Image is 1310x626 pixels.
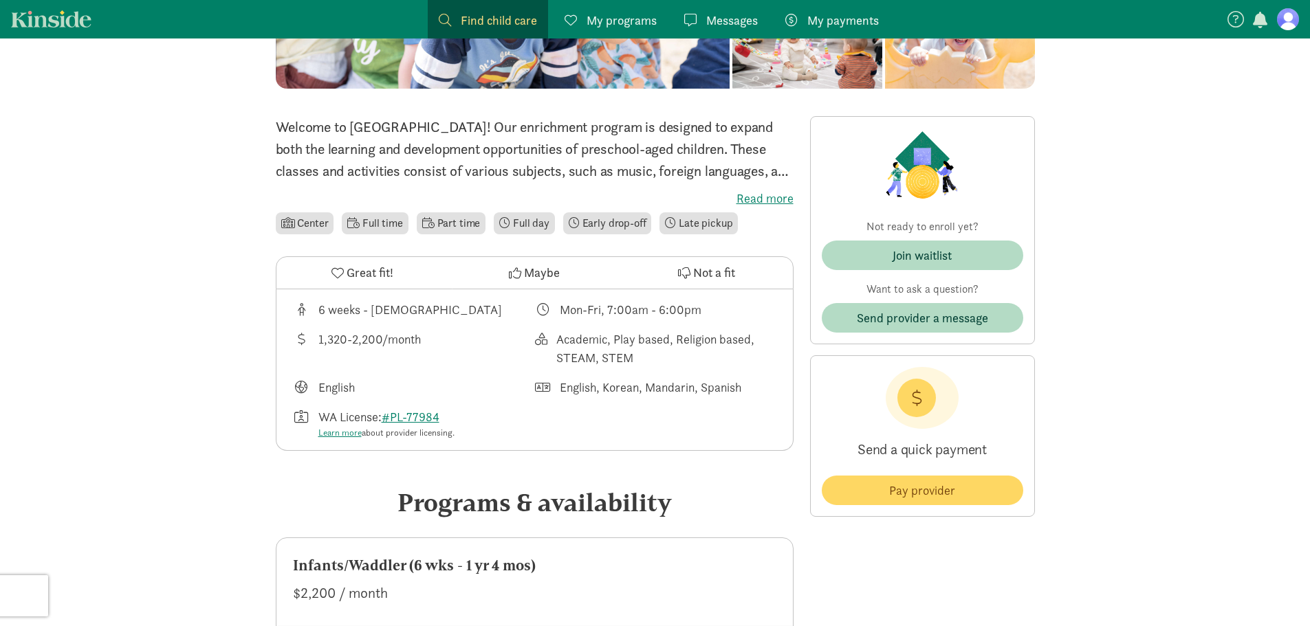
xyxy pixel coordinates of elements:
li: Late pickup [659,212,738,234]
span: Messages [706,11,758,30]
label: Read more [276,190,794,207]
div: This provider's education philosophy [534,330,776,367]
li: Full day [494,212,555,234]
div: Average tuition for this program [293,330,535,367]
p: Want to ask a question? [822,281,1023,298]
button: Great fit! [276,257,448,289]
button: Send provider a message [822,303,1023,333]
div: Class schedule [534,300,776,319]
li: Center [276,212,334,234]
a: Learn more [318,427,362,438]
span: Maybe [524,263,560,282]
div: $2,200 / month [293,582,776,604]
span: Send provider a message [857,309,988,327]
div: about provider licensing. [318,426,455,440]
div: Mon-Fri, 7:00am - 6:00pm [560,300,701,319]
button: Not a fit [620,257,792,289]
li: Full time [342,212,408,234]
div: 1,320-2,200/month [318,330,421,367]
span: My programs [587,11,657,30]
div: English [318,378,355,396]
div: Infants/Waddler (6 wks - 1 yr 4 mos) [293,555,776,577]
span: Not a fit [693,263,735,282]
div: 6 weeks - [DEMOGRAPHIC_DATA] [318,300,502,319]
div: License number [293,407,535,440]
div: Age range for children that this provider cares for [293,300,535,319]
button: Join waitlist [822,241,1023,270]
span: Pay provider [889,481,955,500]
li: Part time [417,212,485,234]
div: Languages taught [293,378,535,396]
div: Join waitlist [893,246,952,265]
p: Welcome to [GEOGRAPHIC_DATA]! Our enrichment program is designed to expand both the learning and ... [276,116,794,182]
div: English, Korean, Mandarin, Spanish [560,378,741,396]
span: Great fit! [347,263,393,282]
button: Maybe [448,257,620,289]
span: My payments [807,11,879,30]
div: WA License: [318,407,455,440]
div: Programs & availability [276,484,794,521]
div: Languages spoken [534,378,776,396]
p: Not ready to enroll yet? [822,219,1023,235]
li: Early drop-off [563,212,652,234]
p: Send a quick payment [822,429,1023,470]
span: Find child care [461,11,537,30]
a: Kinside [11,10,91,27]
div: Academic, Play based, Religion based, STEAM, STEM [556,330,776,367]
img: Provider logo [882,128,962,202]
a: #PL-77984 [382,409,439,425]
